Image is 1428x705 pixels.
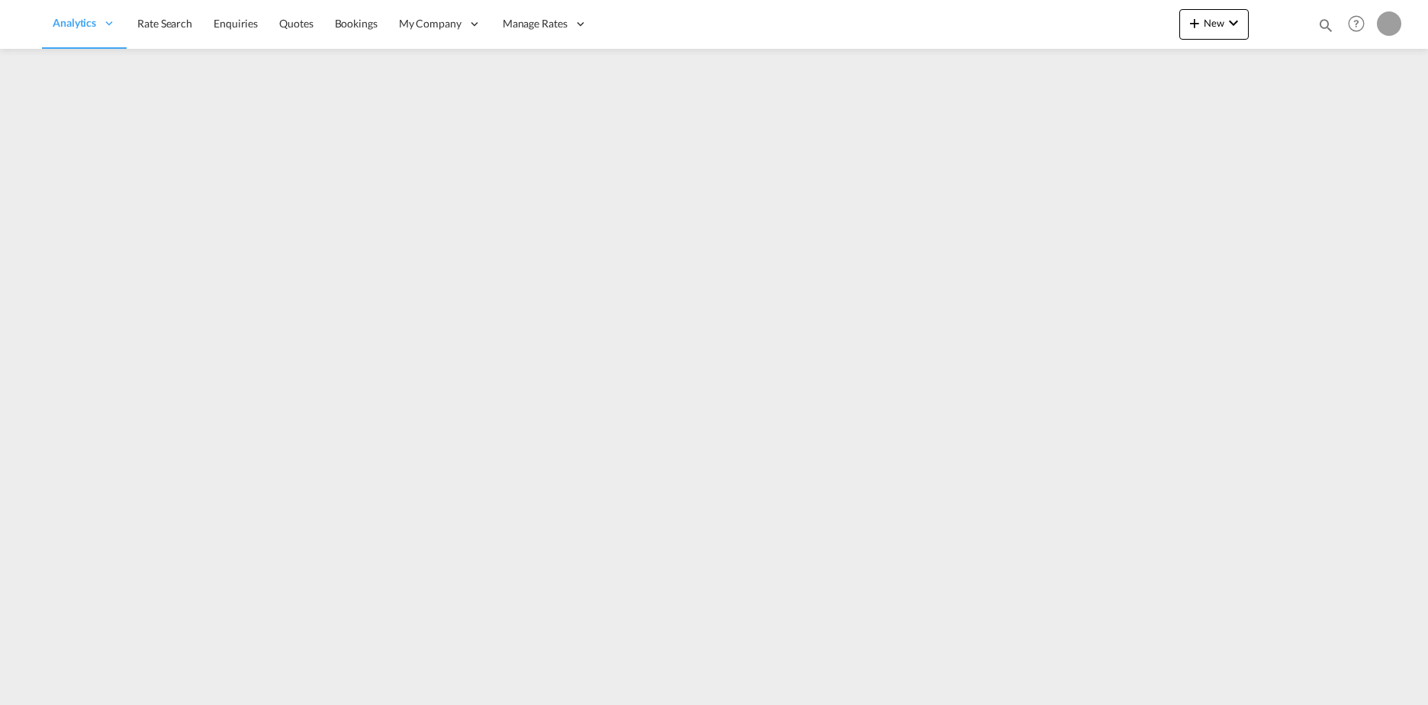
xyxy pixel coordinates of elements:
[53,15,96,31] span: Analytics
[335,17,378,30] span: Bookings
[279,17,313,30] span: Quotes
[1317,17,1334,34] md-icon: icon-magnify
[1185,17,1243,29] span: New
[1317,17,1334,40] div: icon-magnify
[214,17,258,30] span: Enquiries
[399,16,462,31] span: My Company
[503,16,568,31] span: Manage Rates
[1185,14,1204,32] md-icon: icon-plus 400-fg
[1343,11,1369,37] span: Help
[1343,11,1377,38] div: Help
[1179,9,1249,40] button: icon-plus 400-fgNewicon-chevron-down
[137,17,192,30] span: Rate Search
[1224,14,1243,32] md-icon: icon-chevron-down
